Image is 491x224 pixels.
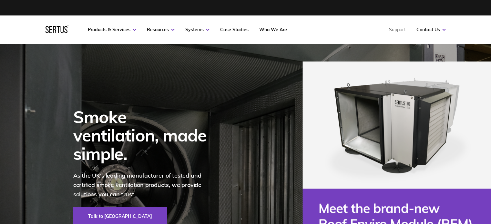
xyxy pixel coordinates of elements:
p: As the UK's leading manufacturer of tested and certified smoke ventilation products, we provide s... [73,171,215,199]
div: Smoke ventilation, made simple. [73,108,215,163]
a: Support [389,27,406,33]
a: Case Studies [220,27,249,33]
a: Systems [185,27,210,33]
a: Who We Are [259,27,287,33]
a: Resources [147,27,175,33]
a: Contact Us [416,27,446,33]
a: Products & Services [88,27,136,33]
